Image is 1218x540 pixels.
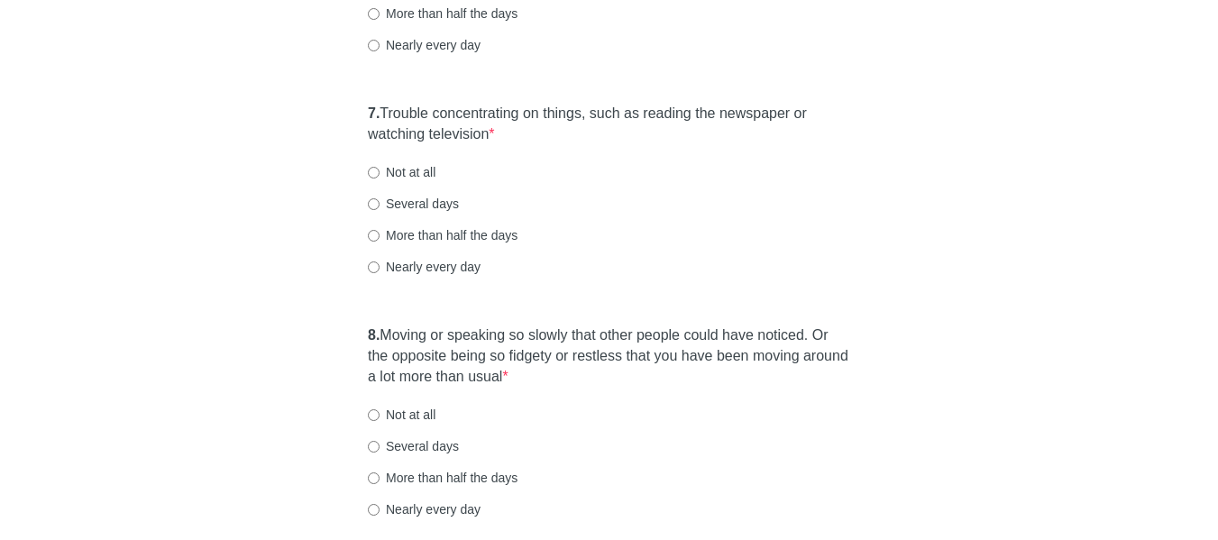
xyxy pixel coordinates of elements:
label: Not at all [368,406,435,424]
input: More than half the days [368,472,380,484]
input: Nearly every day [368,40,380,51]
label: Not at all [368,163,435,181]
label: Nearly every day [368,500,481,518]
input: Nearly every day [368,261,380,273]
label: Moving or speaking so slowly that other people could have noticed. Or the opposite being so fidge... [368,325,850,388]
label: Nearly every day [368,36,481,54]
input: More than half the days [368,230,380,242]
label: Several days [368,437,459,455]
label: Several days [368,195,459,213]
strong: 7. [368,105,380,121]
label: Trouble concentrating on things, such as reading the newspaper or watching television [368,104,850,145]
label: More than half the days [368,5,517,23]
strong: 8. [368,327,380,343]
input: Several days [368,441,380,453]
input: More than half the days [368,8,380,20]
input: Not at all [368,167,380,178]
input: Not at all [368,409,380,421]
label: More than half the days [368,226,517,244]
input: Nearly every day [368,504,380,516]
label: More than half the days [368,469,517,487]
label: Nearly every day [368,258,481,276]
input: Several days [368,198,380,210]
